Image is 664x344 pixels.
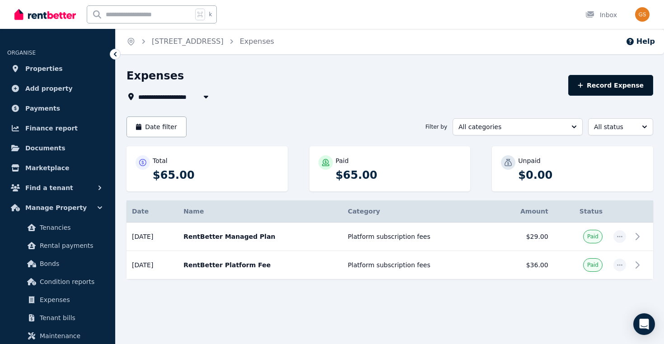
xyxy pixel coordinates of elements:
[40,276,101,287] span: Condition reports
[126,200,178,223] th: Date
[152,37,224,46] a: [STREET_ADDRESS]
[426,123,447,130] span: Filter by
[11,273,104,291] a: Condition reports
[40,330,101,341] span: Maintenance
[40,258,101,269] span: Bonds
[633,313,655,335] div: Open Intercom Messenger
[40,240,101,251] span: Rental payments
[594,122,635,131] span: All status
[7,79,108,98] a: Add property
[635,7,650,22] img: Gurjeet Singh
[626,36,655,47] button: Help
[126,251,178,279] td: [DATE]
[25,202,87,213] span: Manage Property
[25,103,60,114] span: Payments
[14,8,76,21] img: RentBetter
[518,168,644,182] p: $0.00
[7,60,108,78] a: Properties
[11,255,104,273] a: Bonds
[25,83,73,94] span: Add property
[7,199,108,217] button: Manage Property
[342,200,492,223] th: Category
[178,200,342,223] th: Name
[11,309,104,327] a: Tenant bills
[240,37,274,46] a: Expenses
[336,168,462,182] p: $65.00
[7,99,108,117] a: Payments
[25,143,65,153] span: Documents
[40,312,101,323] span: Tenant bills
[153,156,168,165] p: Total
[25,182,73,193] span: Find a tenant
[7,159,108,177] a: Marketplace
[209,11,212,18] span: k
[153,168,279,182] p: $65.00
[7,179,108,197] button: Find a tenant
[11,237,104,255] a: Rental payments
[492,200,554,223] th: Amount
[336,156,349,165] p: Paid
[11,291,104,309] a: Expenses
[183,232,337,241] p: RentBetter Managed Plan
[342,251,492,279] td: Platform subscription fees
[587,261,599,269] span: Paid
[126,223,178,251] td: [DATE]
[126,116,187,137] button: Date filter
[40,222,101,233] span: Tenancies
[25,123,78,134] span: Finance report
[492,223,554,251] td: $29.00
[518,156,540,165] p: Unpaid
[568,75,653,96] button: Record Expense
[585,10,617,19] div: Inbox
[492,251,554,279] td: $36.00
[342,223,492,251] td: Platform subscription fees
[587,233,599,240] span: Paid
[116,29,285,54] nav: Breadcrumb
[458,122,564,131] span: All categories
[25,63,63,74] span: Properties
[7,119,108,137] a: Finance report
[183,260,337,270] p: RentBetter Platform Fee
[11,218,104,237] a: Tenancies
[40,294,101,305] span: Expenses
[7,50,36,56] span: ORGANISE
[7,139,108,157] a: Documents
[554,200,608,223] th: Status
[588,118,653,135] button: All status
[126,69,184,83] h1: Expenses
[25,163,69,173] span: Marketplace
[453,118,583,135] button: All categories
